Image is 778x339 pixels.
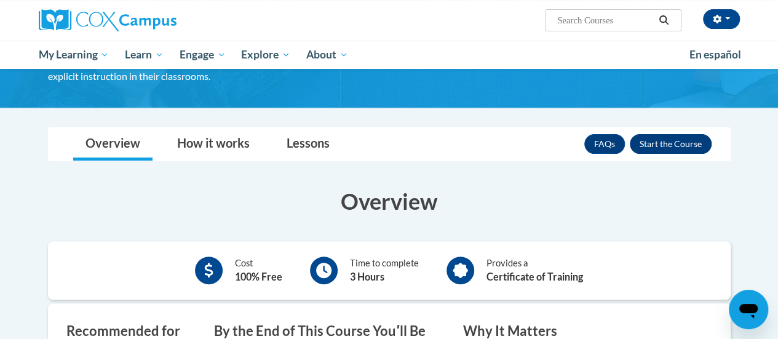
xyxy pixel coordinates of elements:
button: Search [654,13,673,28]
b: 3 Hours [350,271,384,282]
span: En español [689,48,741,61]
a: Lessons [274,128,342,161]
a: Explore [233,41,298,69]
span: Explore [241,47,290,62]
iframe: Button to launch messaging window [729,290,768,329]
div: Cost [235,257,282,284]
span: My Learning [38,47,109,62]
a: Learn [117,41,172,69]
div: Time to complete [350,257,419,284]
b: 100% Free [235,271,282,282]
span: Learn [125,47,164,62]
div: Main menu [30,41,749,69]
a: En español [681,42,749,68]
a: Cox Campus [39,9,260,31]
div: Provides a [486,257,583,284]
h3: Overview [48,186,731,217]
span: Engage [180,47,226,62]
a: About [298,41,356,69]
b: Certificate of Training [486,271,583,282]
a: Engage [172,41,234,69]
a: FAQs [584,134,625,154]
a: Overview [73,128,153,161]
input: Search Courses [556,13,654,28]
img: Cox Campus [39,9,177,31]
a: My Learning [31,41,117,69]
button: Enroll [630,134,712,154]
span: About [306,47,348,62]
button: Account Settings [703,9,740,29]
a: How it works [165,128,262,161]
